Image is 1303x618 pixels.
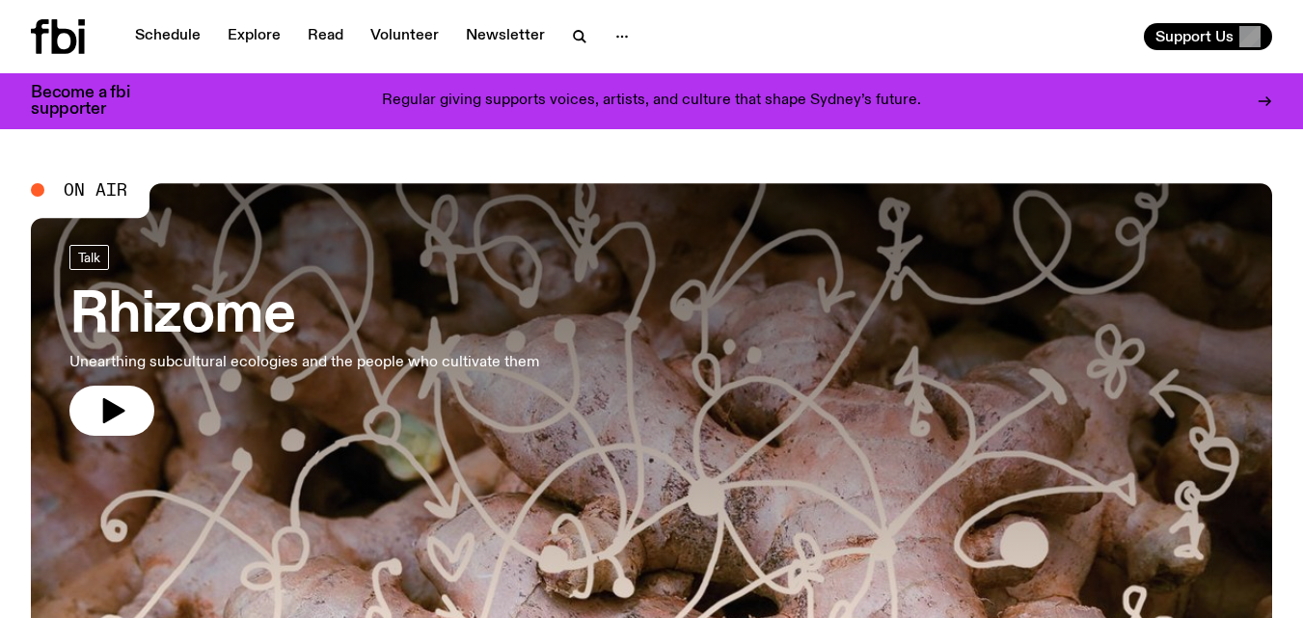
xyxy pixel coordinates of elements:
[216,23,292,50] a: Explore
[31,85,154,118] h3: Become a fbi supporter
[69,245,109,270] a: Talk
[1155,28,1234,45] span: Support Us
[123,23,212,50] a: Schedule
[69,289,539,343] h3: Rhizome
[454,23,556,50] a: Newsletter
[382,93,921,110] p: Regular giving supports voices, artists, and culture that shape Sydney’s future.
[359,23,450,50] a: Volunteer
[78,250,100,264] span: Talk
[69,351,539,374] p: Unearthing subcultural ecologies and the people who cultivate them
[69,245,539,436] a: RhizomeUnearthing subcultural ecologies and the people who cultivate them
[64,181,127,199] span: On Air
[296,23,355,50] a: Read
[1144,23,1272,50] button: Support Us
